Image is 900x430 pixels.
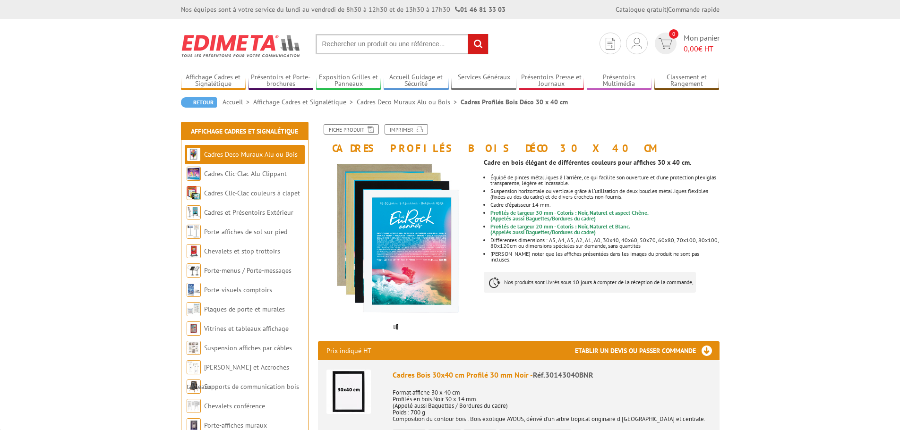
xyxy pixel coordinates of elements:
[357,98,461,106] a: Cadres Deco Muraux Alu ou Bois
[490,209,649,222] font: (Appelés aussi Baguettes/Bordures du cadre)
[490,202,719,208] li: Cadre d'épaisseur 14 mm.
[181,28,301,63] img: Edimeta
[223,98,253,106] a: Accueil
[318,159,477,318] img: cadre_bois_clic_clac_30x40_profiles_blanc.png
[652,33,720,54] a: devis rapide 0 Mon panier 0,00€ HT
[616,5,667,14] a: Catalogue gratuit
[324,124,379,135] a: Fiche produit
[575,341,720,360] h3: Etablir un devis ou passer commande
[684,33,720,54] span: Mon panier
[385,124,428,135] a: Imprimer
[659,38,672,49] img: devis rapide
[490,175,719,186] li: Équipé de pinces métalliques à l'arrière, ce qui facilite son ouverture et d'une protection plexi...
[191,127,298,135] a: Affichage Cadres et Signalétique
[204,150,298,159] a: Cadres Deco Muraux Alu ou Bois
[187,244,201,258] img: Chevalets et stop trottoirs
[632,38,642,49] img: devis rapide
[187,363,289,391] a: [PERSON_NAME] et Accroches tableaux
[181,73,246,89] a: Affichage Cadres et Signalétique
[490,237,719,249] li: Différentes dimensions : A5, A4, A3, A2, A1, A0, 30x40, 40x60, 50x70, 60x80, 70x100, 80x100, 80x1...
[204,208,293,217] a: Cadres et Présentoirs Extérieur
[187,360,201,374] img: Cimaises et Accroches tableaux
[181,5,506,14] div: Nos équipes sont à votre service du lundi au vendredi de 8h30 à 12h30 et de 13h30 à 17h30
[249,73,314,89] a: Présentoirs et Porte-brochures
[204,324,289,333] a: Vitrines et tableaux affichage
[684,43,720,54] span: € HT
[204,189,300,197] a: Cadres Clic-Clac couleurs à clapet
[204,228,287,236] a: Porte-affiches de sol sur pied
[451,73,516,89] a: Services Généraux
[204,266,291,275] a: Porte-menus / Porte-messages
[204,382,299,391] a: Supports de communication bois
[684,44,698,53] span: 0,00
[654,73,720,89] a: Classement et Rangement
[326,370,371,414] img: Cadres Bois 30x40 cm Profilé 30 mm Noir
[181,97,217,108] a: Retour
[384,73,449,89] a: Accueil Guidage et Sécurité
[490,223,630,230] font: Profilés de largeur 20 mm - Coloris : Noir, Naturel et Blanc.
[519,73,584,89] a: Présentoirs Presse et Journaux
[668,5,720,14] a: Commande rapide
[533,370,593,379] span: Réf.30143040BNR
[187,321,201,336] img: Vitrines et tableaux affichage
[204,169,287,178] a: Cadres Clic-Clac Alu Clippant
[204,402,265,410] a: Chevalets conférence
[484,158,691,167] strong: Cadre en bois élégant de différentes couleurs pour affiches 30 x 40 cm.
[253,98,357,106] a: Affichage Cadres et Signalétique
[204,247,280,255] a: Chevalets et stop trottoirs
[204,344,292,352] a: Suspension affiches par câbles
[455,5,506,14] strong: 01 46 81 33 03
[490,209,649,216] font: Profilés de largeur 30 mm - Coloris : Noir, Naturel et aspect Chêne.
[490,223,630,236] font: (Appelés aussi Baguettes/Bordures du cadre)
[393,370,711,380] div: Cadres Bois 30x40 cm Profilé 30 mm Noir -
[187,225,201,239] img: Porte-affiches de sol sur pied
[187,263,201,278] img: Porte-menus / Porte-messages
[490,188,719,200] li: Suspension horizontale ou verticale grâce à l'utilisation de deux boucles métalliques flexibles (...
[316,34,489,54] input: Rechercher un produit ou une référence...
[204,286,272,294] a: Porte-visuels comptoirs
[204,421,267,430] a: Porte-affiches muraux
[484,272,696,293] p: Nos produits sont livrés sous 10 jours à compter de la réception de la commande,
[187,341,201,355] img: Suspension affiches par câbles
[187,205,201,219] img: Cadres et Présentoirs Extérieur
[187,399,201,413] img: Chevalets conférence
[187,283,201,297] img: Porte-visuels comptoirs
[187,186,201,200] img: Cadres Clic-Clac couleurs à clapet
[468,34,488,54] input: rechercher
[669,29,678,39] span: 0
[616,5,720,14] div: |
[187,302,201,316] img: Plaques de porte et murales
[187,167,201,181] img: Cadres Clic-Clac Alu Clippant
[204,305,285,313] a: Plaques de porte et murales
[461,97,568,107] li: Cadres Profilés Bois Déco 30 x 40 cm
[587,73,652,89] a: Présentoirs Multimédia
[187,147,201,161] img: Cadres Deco Muraux Alu ou Bois
[490,251,719,262] li: [PERSON_NAME] noter que les affiches présentées dans les images du produit ne sont pas incluses.
[393,383,711,422] p: Format affiche 30 x 40 cm Profilés en bois Noir 30 x 14 mm (Appelé aussi Baguettes / Bordures du ...
[316,73,381,89] a: Exposition Grilles et Panneaux
[606,38,615,50] img: devis rapide
[326,341,371,360] p: Prix indiqué HT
